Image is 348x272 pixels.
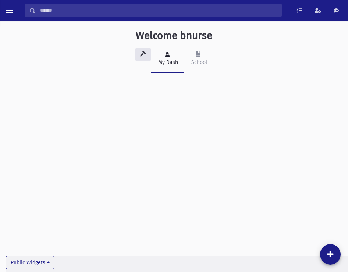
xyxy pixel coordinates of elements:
[190,58,207,66] div: School
[6,256,54,269] button: Public Widgets
[157,58,178,66] div: My Dash
[184,45,213,73] a: School
[3,4,16,17] button: toggle menu
[136,29,212,42] h3: Welcome bnurse
[151,45,184,73] a: My Dash
[36,4,281,17] input: Search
